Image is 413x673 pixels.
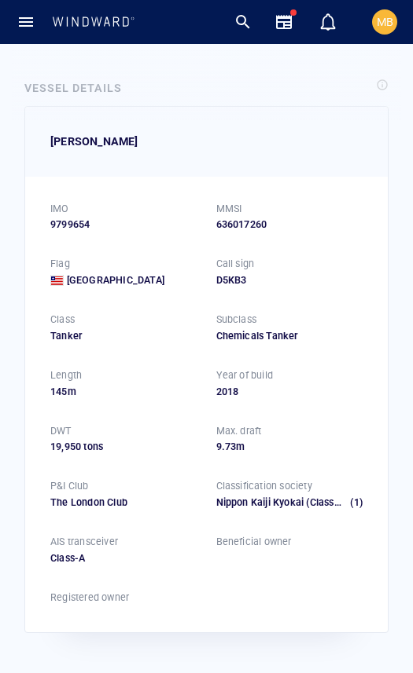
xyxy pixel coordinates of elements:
[216,535,292,549] p: Beneficial owner
[50,479,89,493] p: P&I Club
[50,257,70,271] p: Flag
[236,441,245,452] span: m
[348,496,363,510] span: (1)
[50,386,68,397] span: 145
[216,329,363,343] div: Chemicals Tanker
[216,496,363,510] div: Nippon Kaiji Kyokai (ClassNK)
[216,368,274,382] p: Year of build
[50,132,138,151] span: SCARLET RAY
[346,602,401,661] iframe: Chat
[50,535,118,549] p: AIS transceiver
[50,552,85,564] span: Class-A
[216,273,363,287] div: D5KB3
[377,16,393,28] span: MB
[225,441,236,452] span: 73
[222,441,225,452] span: .
[50,368,82,382] p: Length
[216,424,262,438] p: Max. draft
[216,218,363,232] div: 636017260
[216,441,222,452] span: 9
[50,329,197,343] div: Tanker
[50,132,138,151] div: [PERSON_NAME]
[50,218,90,232] span: 9799654
[24,79,122,97] div: Vessel details
[50,313,75,327] p: Class
[216,313,257,327] p: Subclass
[369,6,400,38] button: MB
[319,13,337,31] div: Notification center
[50,424,72,438] p: DWT
[68,386,76,397] span: m
[216,479,312,493] p: Classification society
[67,273,164,287] span: [GEOGRAPHIC_DATA]
[50,440,197,454] div: 19,950 tons
[216,385,363,399] div: 2018
[50,202,69,216] p: IMO
[216,257,255,271] p: Call sign
[50,591,129,605] p: Registered owner
[216,202,242,216] p: MMSI
[216,496,348,510] div: Nippon Kaiji Kyokai (ClassNK)
[50,496,197,510] div: The London Club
